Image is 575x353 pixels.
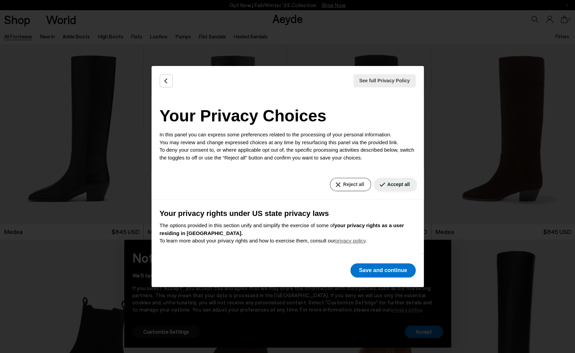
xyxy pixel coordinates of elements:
[335,238,366,243] a: privacy policy
[160,74,173,87] button: Back
[330,178,371,191] button: Reject all
[350,263,415,278] button: Save and continue
[160,208,416,219] h3: Your privacy rights under US state privacy laws
[160,222,416,245] p: The options provided in this section unify and simplify the exercise of some of To learn more abo...
[374,178,417,191] button: Accept all
[160,222,404,236] b: your privacy rights as a user residing in [GEOGRAPHIC_DATA].
[353,74,416,87] button: See full Privacy Policy
[160,104,416,128] h2: Your Privacy Choices
[160,131,416,162] p: In this panel you can express some preferences related to the processing of your personal informa...
[359,77,410,84] span: See full Privacy Policy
